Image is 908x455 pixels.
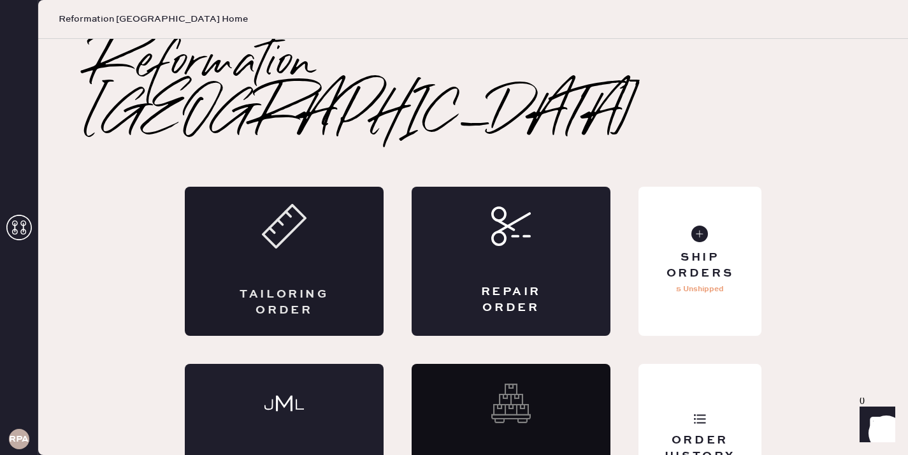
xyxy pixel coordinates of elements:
iframe: Front Chat [847,398,902,452]
div: Ship Orders [649,250,751,282]
div: Repair Order [463,284,559,316]
p: 5 Unshipped [676,282,724,297]
h3: RPAA [9,435,29,444]
h2: Reformation [GEOGRAPHIC_DATA] [89,39,857,141]
span: Reformation [GEOGRAPHIC_DATA] Home [59,13,248,25]
div: Tailoring Order [236,287,333,319]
